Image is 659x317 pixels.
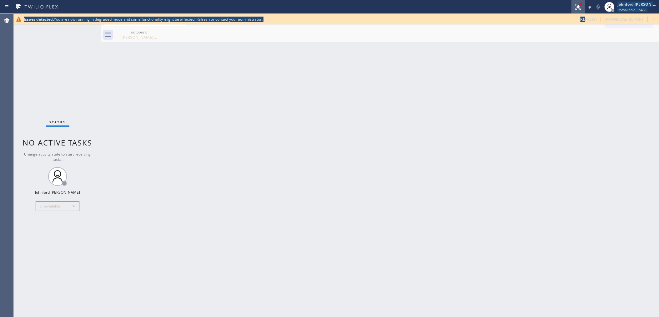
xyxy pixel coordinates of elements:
div: [PERSON_NAME] ... [116,34,163,40]
div: outbound [116,30,163,34]
div: Steve ... [116,28,163,42]
div: Unavailable [36,201,79,211]
div: Johnford [PERSON_NAME] [618,2,657,7]
b: Issues detected. [24,17,54,22]
button: Mute [594,3,603,11]
span: download report [605,17,644,22]
span: refresh [581,17,597,22]
span: No active tasks [23,137,93,148]
span: Change activity state to start receiving tasks. [24,151,91,162]
span: Status [50,120,66,124]
div: You are now running in degraded mode and some functionality might be affected. Refresh or contact... [24,17,576,22]
div: Johnford [PERSON_NAME] [35,190,80,195]
span: Unavailable | 54:25 [618,8,648,12]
